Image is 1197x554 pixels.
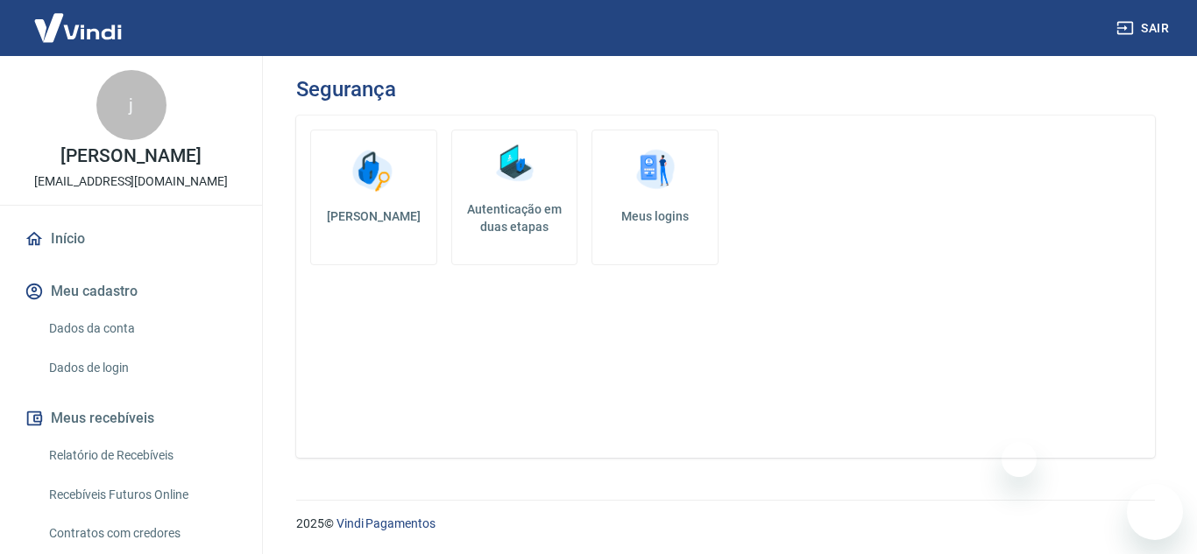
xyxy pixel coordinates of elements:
h5: [PERSON_NAME] [325,207,422,225]
a: Início [21,220,241,258]
a: Meus logins [591,130,719,265]
p: [PERSON_NAME] [60,147,201,165]
a: Autenticação em duas etapas [451,130,578,265]
h5: Autenticação em duas etapas [459,200,570,235]
a: Dados da conta [42,311,241,347]
div: j [96,70,166,140]
a: Relatório de Recebíveis [42,438,241,473]
a: Vindi Pagamentos [336,516,436,530]
a: Contratos com credores [42,515,241,551]
iframe: Botão para abrir a janela de mensagens [1127,484,1183,540]
a: Dados de login [42,350,241,386]
button: Meus recebíveis [21,399,241,438]
h3: Segurança [296,77,395,102]
h5: Meus logins [606,207,704,225]
img: Alterar senha [347,144,400,197]
img: Autenticação em duas etapas [488,137,541,190]
img: Meus logins [629,144,682,197]
a: [PERSON_NAME] [310,130,437,265]
img: Vindi [21,1,135,54]
iframe: Fechar mensagem [1002,442,1037,477]
button: Sair [1113,12,1176,45]
button: Meu cadastro [21,272,241,311]
a: Recebíveis Futuros Online [42,477,241,513]
p: 2025 © [296,515,1155,533]
p: [EMAIL_ADDRESS][DOMAIN_NAME] [34,172,228,191]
